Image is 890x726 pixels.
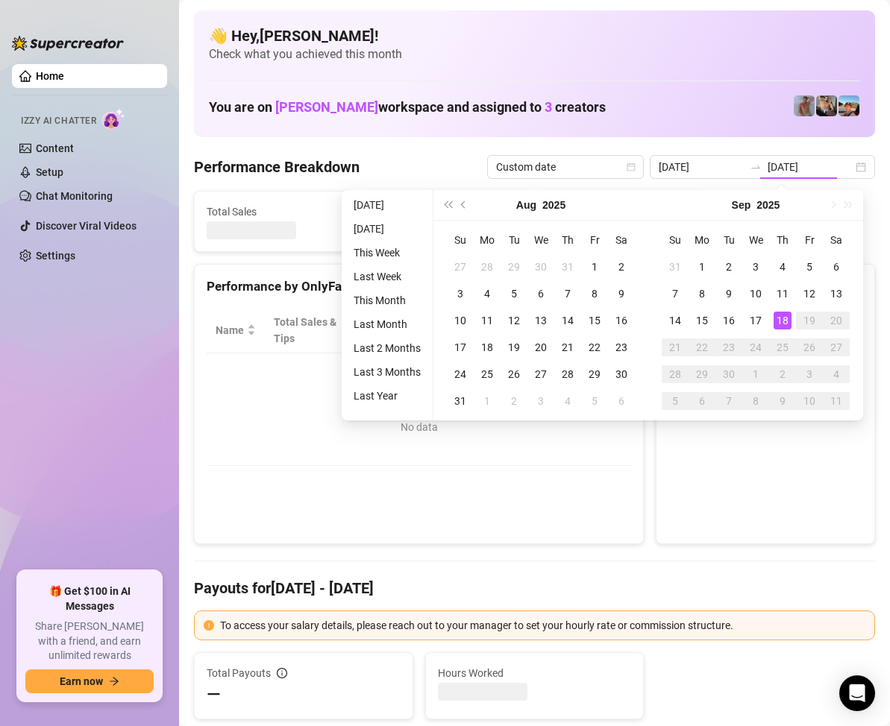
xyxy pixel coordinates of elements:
span: swap-right [750,161,762,173]
div: Est. Hours Worked [368,314,436,347]
span: 🎁 Get $100 in AI Messages [25,584,154,613]
span: Izzy AI Chatter [21,114,96,128]
th: Total Sales & Tips [265,308,359,353]
span: Custom date [496,156,635,178]
a: Discover Viral Videos [36,220,137,232]
span: Earn now [60,675,103,687]
span: exclamation-circle [204,620,214,631]
div: To access your salary details, please reach out to your manager to set your hourly rate or commis... [220,617,865,634]
span: Messages Sent [554,203,689,220]
input: Start date [659,159,744,175]
button: Earn nowarrow-right [25,669,154,693]
a: Chat Monitoring [36,190,113,202]
img: AI Chatter [102,108,125,130]
span: [PERSON_NAME] [275,99,378,115]
span: Share [PERSON_NAME] with a friend, and earn unlimited rewards [25,619,154,663]
a: Content [36,142,74,154]
span: Total Sales & Tips [274,314,338,347]
div: Open Intercom Messenger [839,675,875,711]
img: Zach [839,95,859,116]
span: — [207,683,221,707]
a: Home [36,70,64,82]
span: info-circle [277,668,287,678]
div: Performance by OnlyFans Creator [207,277,631,297]
h1: You are on workspace and assigned to creators [209,99,606,116]
h4: 👋 Hey, [PERSON_NAME] ! [209,25,860,46]
span: Chat Conversion [542,314,611,347]
th: Sales / Hour [456,308,532,353]
a: Settings [36,250,75,262]
span: 3 [545,99,552,115]
span: Name [216,322,244,338]
th: Chat Conversion [533,308,632,353]
span: Total Payouts [207,665,271,681]
img: Joey [794,95,815,116]
span: Hours Worked [438,665,632,681]
span: arrow-right [109,676,119,686]
span: Total Sales [207,203,342,220]
h4: Payouts for [DATE] - [DATE] [194,578,875,599]
img: logo-BBDzfeDw.svg [12,36,124,51]
span: calendar [627,162,636,171]
input: End date [768,159,853,175]
span: Active Chats [380,203,515,220]
img: George [816,95,837,116]
a: Setup [36,166,63,178]
h4: Performance Breakdown [194,157,360,177]
div: No data [222,419,616,435]
span: Check what you achieved this month [209,46,860,63]
span: Sales / Hour [465,314,511,347]
div: Sales by OnlyFans Creator [668,277,862,297]
th: Name [207,308,265,353]
span: to [750,161,762,173]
